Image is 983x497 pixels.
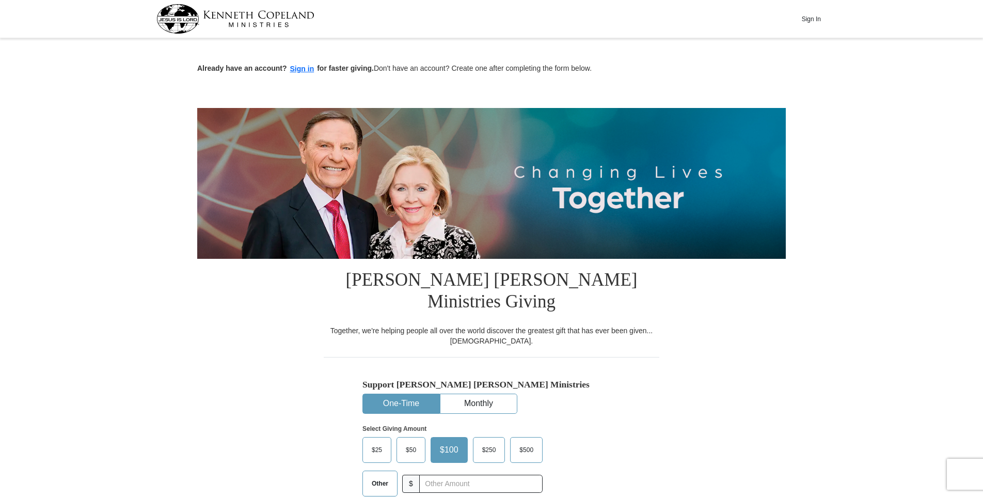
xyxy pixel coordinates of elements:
h5: Support [PERSON_NAME] [PERSON_NAME] Ministries [362,379,621,390]
button: Sign In [796,11,827,27]
span: $25 [367,442,387,458]
input: Other Amount [419,475,543,493]
span: $ [402,475,420,493]
strong: Already have an account? for faster giving. [197,64,374,72]
button: Monthly [440,394,517,413]
strong: Select Giving Amount [362,425,426,432]
h1: [PERSON_NAME] [PERSON_NAME] Ministries Giving [324,259,659,325]
span: $100 [435,442,464,458]
span: $50 [401,442,421,458]
span: $250 [477,442,501,458]
button: Sign in [287,63,318,75]
span: Other [367,476,393,491]
span: $500 [514,442,538,458]
div: Together, we're helping people all over the world discover the greatest gift that has ever been g... [324,325,659,346]
button: One-Time [363,394,439,413]
img: kcm-header-logo.svg [156,4,314,34]
p: Don't have an account? Create one after completing the form below. [197,63,786,75]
